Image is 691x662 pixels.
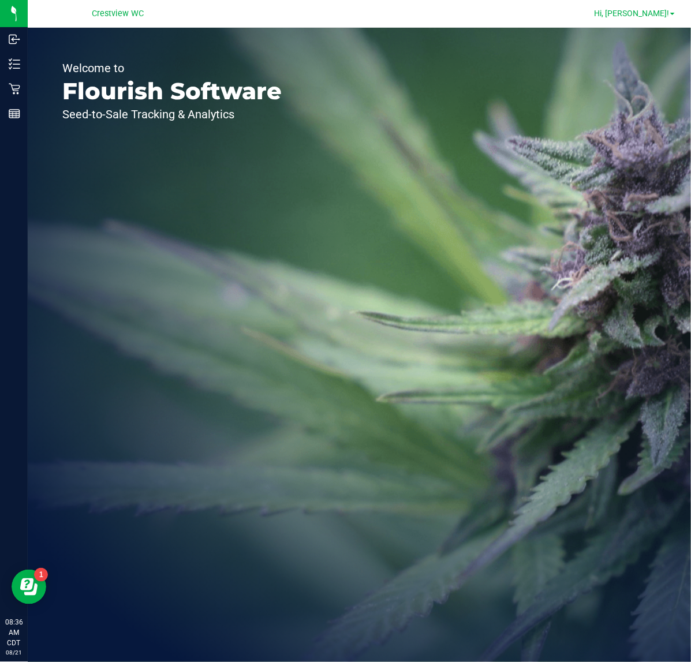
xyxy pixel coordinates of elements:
[62,62,282,74] p: Welcome to
[92,9,144,18] span: Crestview WC
[9,108,20,119] inline-svg: Reports
[9,58,20,70] inline-svg: Inventory
[9,33,20,45] inline-svg: Inbound
[5,617,23,648] p: 08:36 AM CDT
[12,570,46,604] iframe: Resource center
[34,568,48,582] iframe: Resource center unread badge
[5,648,23,657] p: 08/21
[594,9,669,18] span: Hi, [PERSON_NAME]!
[62,109,282,120] p: Seed-to-Sale Tracking & Analytics
[9,83,20,95] inline-svg: Retail
[62,80,282,103] p: Flourish Software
